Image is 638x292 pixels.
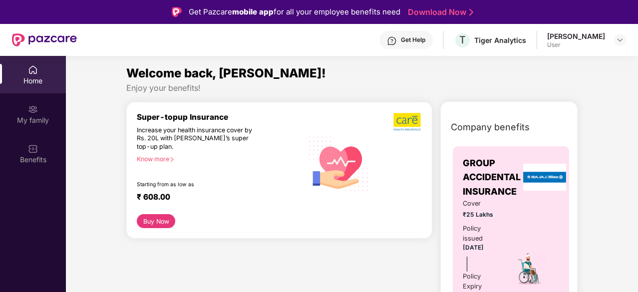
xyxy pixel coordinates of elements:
[463,272,499,292] div: Policy Expiry
[303,127,374,199] img: svg+xml;base64,PHN2ZyB4bWxucz0iaHR0cDovL3d3dy53My5vcmcvMjAwMC9zdmciIHhtbG5zOnhsaW5rPSJodHRwOi8vd3...
[28,104,38,114] img: svg+xml;base64,PHN2ZyB3aWR0aD0iMjAiIGhlaWdodD0iMjAiIHZpZXdCb3g9IjAgMCAyMCAyMCIgZmlsbD0ibm9uZSIgeG...
[169,157,175,162] span: right
[172,7,182,17] img: Logo
[463,210,499,220] span: ₹25 Lakhs
[137,126,260,151] div: Increase your health insurance cover by Rs. 20L with [PERSON_NAME]’s super top-up plan.
[547,41,605,49] div: User
[463,199,499,209] span: Cover
[28,144,38,154] img: svg+xml;base64,PHN2ZyBpZD0iQmVuZWZpdHMiIHhtbG5zPSJodHRwOi8vd3d3LnczLm9yZy8yMDAwL3N2ZyIgd2lkdGg9Ij...
[126,66,326,80] span: Welcome back, [PERSON_NAME]!
[469,7,473,17] img: Stroke
[459,34,466,46] span: T
[547,31,605,41] div: [PERSON_NAME]
[463,224,499,244] div: Policy issued
[137,214,175,228] button: Buy Now
[28,65,38,75] img: svg+xml;base64,PHN2ZyBpZD0iSG9tZSIgeG1sbnM9Imh0dHA6Ly93d3cudzMub3JnLzIwMDAvc3ZnIiB3aWR0aD0iMjAiIG...
[616,36,624,44] img: svg+xml;base64,PHN2ZyBpZD0iRHJvcGRvd24tMzJ4MzIiIHhtbG5zPSJodHRwOi8vd3d3LnczLm9yZy8yMDAwL3N2ZyIgd2...
[189,6,400,18] div: Get Pazcare for all your employee benefits need
[393,112,422,131] img: b5dec4f62d2307b9de63beb79f102df3.png
[523,164,566,191] img: insurerLogo
[12,33,77,46] img: New Pazcare Logo
[232,7,274,16] strong: mobile app
[137,181,261,188] div: Starting from as low as
[408,7,470,17] a: Download Now
[137,112,303,122] div: Super-topup Insurance
[401,36,425,44] div: Get Help
[463,244,484,251] span: [DATE]
[451,120,530,134] span: Company benefits
[126,83,578,93] div: Enjoy your benefits!
[137,155,297,162] div: Know more
[512,251,547,286] img: icon
[463,156,521,199] span: GROUP ACCIDENTAL INSURANCE
[137,192,293,204] div: ₹ 608.00
[474,35,526,45] div: Tiger Analytics
[387,36,397,46] img: svg+xml;base64,PHN2ZyBpZD0iSGVscC0zMngzMiIgeG1sbnM9Imh0dHA6Ly93d3cudzMub3JnLzIwMDAvc3ZnIiB3aWR0aD...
